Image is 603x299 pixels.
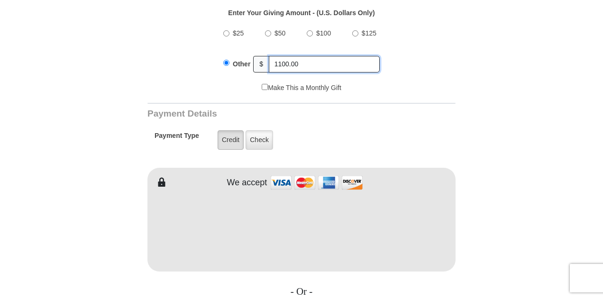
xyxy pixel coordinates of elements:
h4: We accept [227,178,267,188]
span: $25 [233,29,244,37]
span: $ [253,56,269,72]
h3: Payment Details [147,109,389,119]
label: Credit [218,130,244,150]
span: $125 [362,29,376,37]
input: Other Amount [269,56,380,72]
input: Make This a Monthly Gift [262,84,268,90]
h5: Payment Type [155,132,199,145]
strong: Enter Your Giving Amount - (U.S. Dollars Only) [228,9,375,17]
label: Make This a Monthly Gift [262,83,341,93]
h4: - Or - [147,286,456,298]
span: $100 [316,29,331,37]
img: credit cards accepted [269,172,364,193]
span: Other [233,60,250,68]
label: Check [246,130,273,150]
span: $50 [274,29,285,37]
